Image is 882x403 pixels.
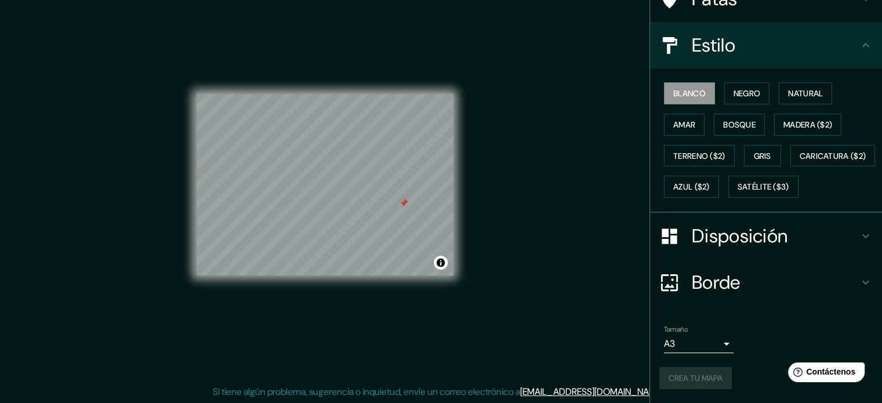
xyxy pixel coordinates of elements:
[650,259,882,306] div: Borde
[434,256,448,270] button: Activar o desactivar atribución
[664,176,719,198] button: Azul ($2)
[728,176,798,198] button: Satélite ($3)
[197,94,453,275] canvas: Mapa
[790,145,876,167] button: Caricatura ($2)
[783,119,832,130] font: Madera ($2)
[673,151,725,161] font: Terreno ($2)
[520,386,663,398] a: [EMAIL_ADDRESS][DOMAIN_NAME]
[788,88,823,99] font: Natural
[754,151,771,161] font: Gris
[664,325,688,334] font: Tamaño
[673,88,706,99] font: Blanco
[738,182,789,193] font: Satélite ($3)
[714,114,765,136] button: Bosque
[723,119,756,130] font: Bosque
[779,82,832,104] button: Natural
[800,151,866,161] font: Caricatura ($2)
[650,22,882,68] div: Estilo
[744,145,781,167] button: Gris
[673,119,695,130] font: Amar
[664,335,734,353] div: A3
[734,88,761,99] font: Negro
[664,114,705,136] button: Amar
[664,145,735,167] button: Terreno ($2)
[664,82,715,104] button: Blanco
[650,213,882,259] div: Disposición
[664,337,675,350] font: A3
[724,82,770,104] button: Negro
[692,224,787,248] font: Disposición
[779,358,869,390] iframe: Lanzador de widgets de ayuda
[213,386,520,398] font: Si tiene algún problema, sugerencia o inquietud, envíe un correo electrónico a
[774,114,841,136] button: Madera ($2)
[673,182,710,193] font: Azul ($2)
[692,270,741,295] font: Borde
[692,33,735,57] font: Estilo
